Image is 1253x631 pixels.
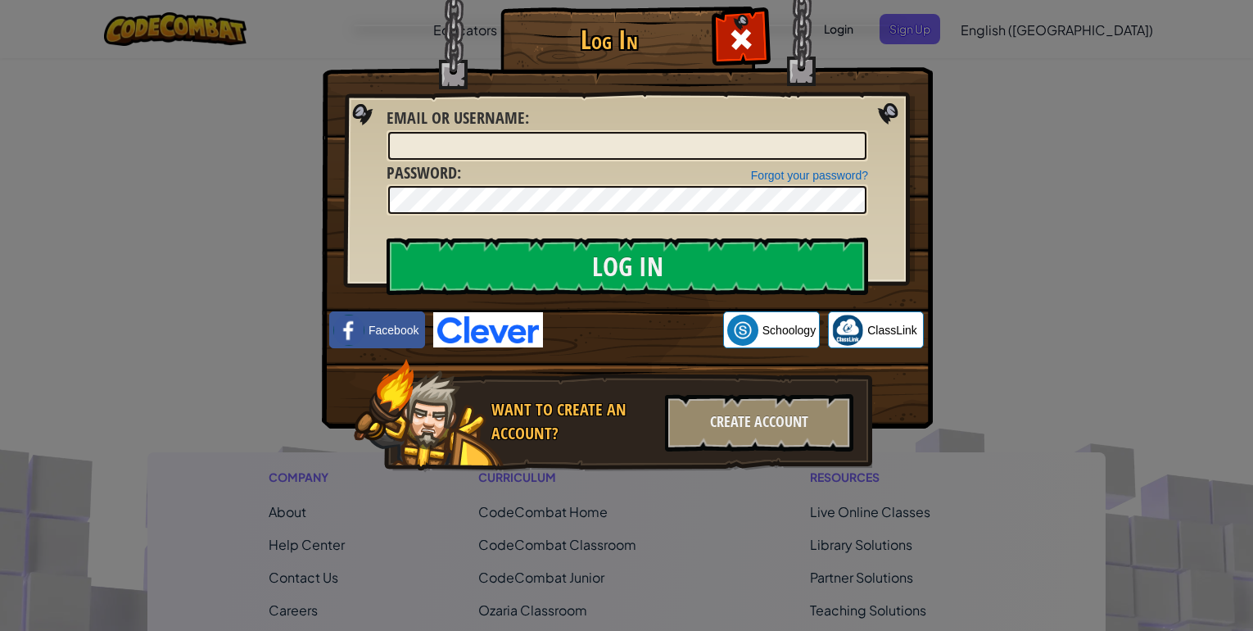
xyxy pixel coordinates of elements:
img: facebook_small.png [333,315,364,346]
div: Want to create an account? [491,398,655,445]
iframe: Sign in with Google Button [543,312,723,348]
label: : [387,107,529,130]
div: Create Account [665,394,853,452]
h1: Log In [504,25,713,54]
span: Schoology [762,322,816,338]
span: ClassLink [867,322,917,338]
a: Forgot your password? [751,169,868,182]
span: Facebook [369,322,418,338]
img: clever-logo-blue.png [433,312,543,347]
img: classlink-logo-small.png [832,315,863,346]
span: Email or Username [387,107,525,129]
label: : [387,161,461,185]
input: Log In [387,238,868,295]
span: Password [387,161,457,184]
img: schoology.png [727,315,758,346]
